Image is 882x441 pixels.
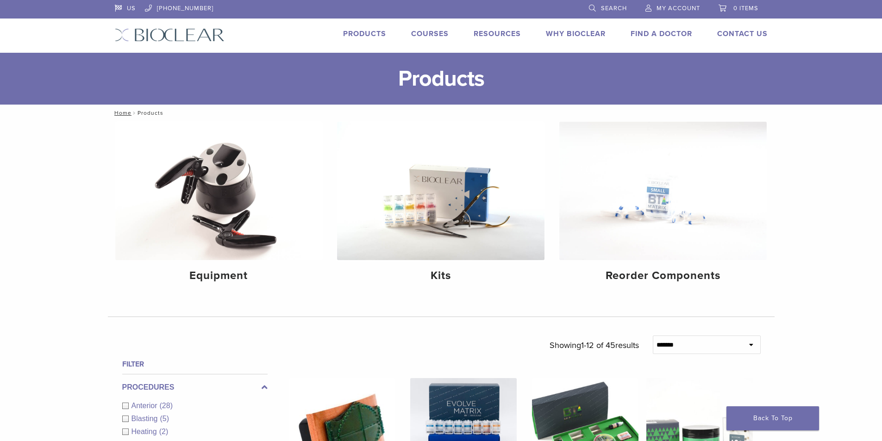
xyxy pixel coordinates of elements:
[108,105,775,121] nav: Products
[733,5,758,12] span: 0 items
[726,406,819,430] a: Back To Top
[131,402,160,410] span: Anterior
[474,29,521,38] a: Resources
[131,415,160,422] span: Blasting
[122,382,268,393] label: Procedures
[122,359,268,370] h4: Filter
[112,110,131,116] a: Home
[559,122,767,290] a: Reorder Components
[559,122,767,260] img: Reorder Components
[344,267,537,284] h4: Kits
[115,122,323,290] a: Equipment
[581,340,615,350] span: 1-12 of 45
[160,402,173,410] span: (28)
[115,122,323,260] img: Equipment
[160,415,169,422] span: (5)
[550,335,639,355] p: Showing results
[115,28,225,42] img: Bioclear
[343,29,386,38] a: Products
[567,267,759,284] h4: Reorder Components
[159,428,169,435] span: (2)
[631,29,692,38] a: Find A Doctor
[131,428,159,435] span: Heating
[131,111,138,115] span: /
[601,5,627,12] span: Search
[411,29,449,38] a: Courses
[657,5,700,12] span: My Account
[546,29,606,38] a: Why Bioclear
[337,122,544,260] img: Kits
[337,122,544,290] a: Kits
[717,29,768,38] a: Contact Us
[123,267,315,284] h4: Equipment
